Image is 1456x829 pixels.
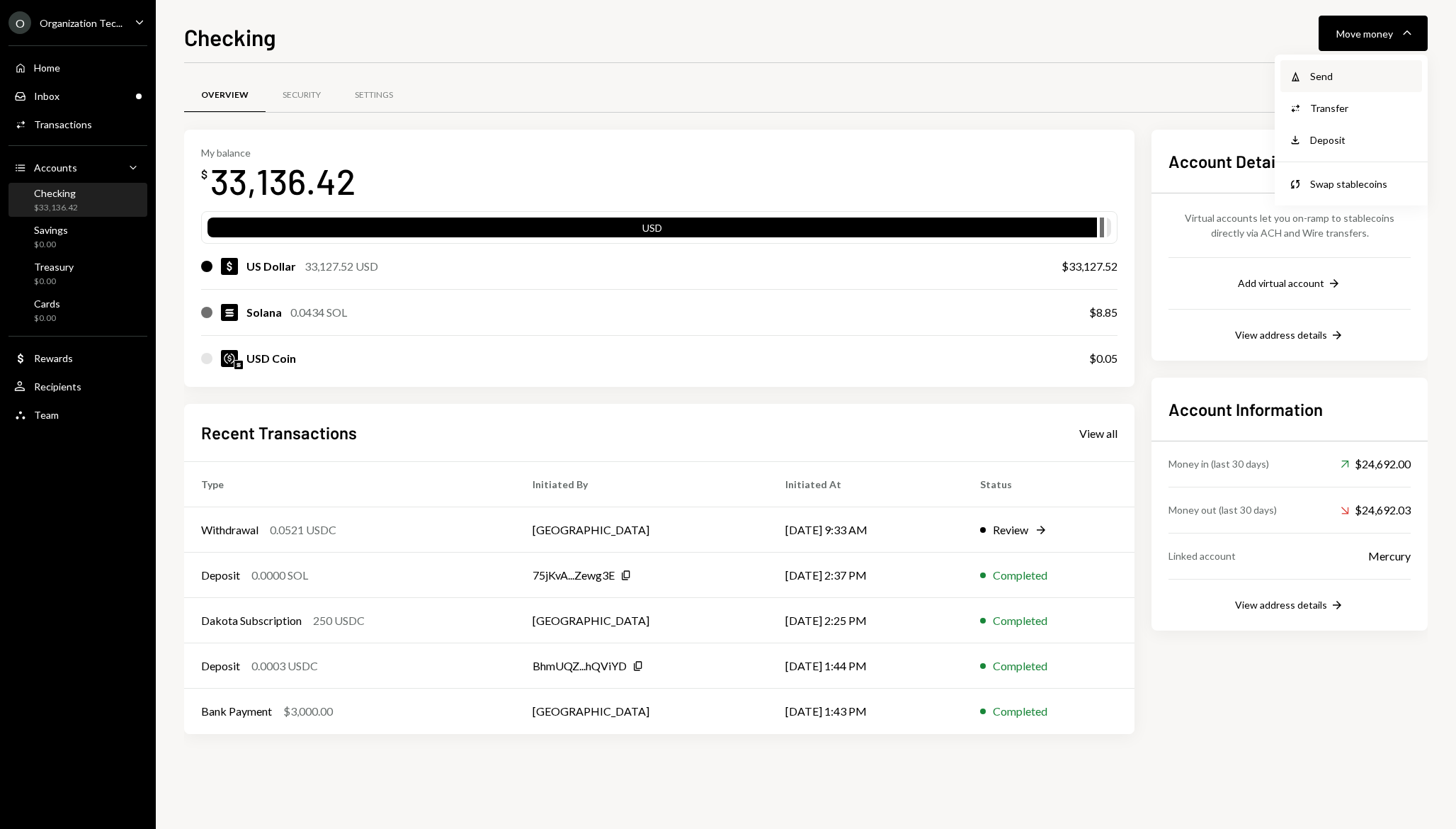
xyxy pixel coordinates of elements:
div: $24,692.03 [1341,502,1411,519]
div: Security [283,89,321,101]
th: Initiated By [516,462,768,507]
div: Withdrawal [201,521,258,538]
div: Swap stablecoins [1310,176,1414,191]
div: USD Coin [246,350,296,367]
div: Checking [34,187,78,199]
a: Overview [184,77,266,113]
th: Initiated At [768,462,963,507]
button: Move money [1319,16,1428,51]
div: Mercury [1368,548,1411,565]
div: 0.0003 USDC [251,658,318,675]
div: Deposit [201,567,240,584]
div: $3,000.00 [283,703,333,720]
div: Deposit [201,658,240,675]
td: [DATE] 1:44 PM [768,643,963,689]
th: Type [184,462,516,507]
div: $0.00 [34,276,74,288]
a: Team [8,402,147,427]
td: [DATE] 2:37 PM [768,553,963,598]
div: 0.0434 SOL [290,304,347,321]
div: Move money [1336,26,1393,41]
a: Inbox [8,83,147,108]
a: Rewards [8,345,147,371]
div: Solana [246,304,282,321]
a: Settings [338,77,410,113]
div: Completed [993,612,1047,629]
div: Money out (last 30 days) [1168,502,1277,517]
button: View address details [1235,598,1344,614]
h2: Recent Transactions [201,421,357,444]
div: USD [207,220,1097,240]
td: [DATE] 9:33 AM [768,507,963,553]
a: View all [1079,425,1117,441]
button: View address details [1235,328,1344,344]
div: Accounts [34,162,77,174]
div: Completed [993,658,1047,675]
div: Deposit [1310,132,1414,147]
div: US Dollar [246,258,296,275]
div: Completed [993,703,1047,720]
div: Organization Tec... [40,17,123,29]
div: $0.05 [1089,350,1117,367]
div: View address details [1235,599,1327,611]
div: Treasury [34,261,74,273]
div: 0.0000 SOL [251,567,308,584]
a: Checking$33,136.42 [8,183,147,217]
td: [GEOGRAPHIC_DATA] [516,689,768,734]
img: SOL [221,304,238,321]
div: Savings [34,224,68,236]
div: Send [1310,69,1414,84]
h2: Account Details [1168,150,1411,173]
div: $ [201,167,207,181]
th: Status [963,462,1134,507]
div: BhmUQZ...hQViYD [533,658,627,675]
div: Money in (last 30 days) [1168,456,1269,471]
h1: Checking [184,23,276,51]
button: Add virtual account [1238,276,1341,292]
div: Bank Payment [201,703,272,720]
div: 0.0521 USDC [270,521,336,538]
div: Settings [355,89,393,101]
a: Treasury$0.00 [8,256,147,291]
div: Rewards [34,352,73,364]
a: Home [8,55,147,80]
div: Linked account [1168,548,1236,563]
div: $0.00 [34,239,68,251]
td: [DATE] 2:25 PM [768,598,963,643]
div: Transactions [34,118,92,130]
div: $8.85 [1089,304,1117,321]
div: $0.00 [34,312,60,325]
div: My balance [201,147,356,159]
div: 33,127.52 USD [305,258,378,275]
div: Recipients [34,380,81,393]
div: View address details [1235,329,1327,341]
a: Cards$0.00 [8,293,147,327]
a: Accounts [8,154,147,180]
a: Security [266,77,338,113]
div: Inbox [34,90,59,102]
img: USDC [221,350,238,367]
div: Cards [34,298,60,310]
div: $33,136.42 [34,202,78,214]
td: [GEOGRAPHIC_DATA] [516,598,768,643]
div: $33,127.52 [1062,258,1117,275]
a: Savings$0.00 [8,220,147,254]
div: Team [34,409,59,421]
div: Completed [993,567,1047,584]
td: [DATE] 1:43 PM [768,689,963,734]
div: Transfer [1310,101,1414,115]
img: solana-mainnet [234,361,243,369]
div: 33,136.42 [210,159,356,203]
div: Review [993,521,1028,538]
td: [GEOGRAPHIC_DATA] [516,507,768,553]
div: $24,692.00 [1341,456,1411,473]
div: 250 USDC [313,612,365,629]
div: Home [34,62,60,74]
h2: Account Information [1168,397,1411,421]
img: USD [221,258,238,275]
a: Recipients [8,373,147,399]
div: 75jKvA...Zewg3E [533,567,615,584]
a: Transactions [8,111,147,137]
div: Virtual accounts let you on-ramp to stablecoins directly via ACH and Wire transfers. [1168,210,1411,240]
div: Add virtual account [1238,277,1324,289]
